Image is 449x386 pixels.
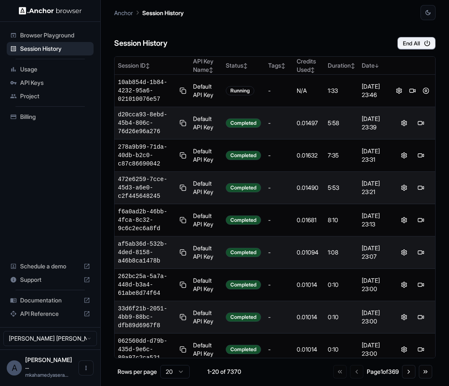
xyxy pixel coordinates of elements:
span: Ahamed Yaser Arafath MK [25,356,72,370]
div: A [7,360,22,375]
div: [DATE] 23:13 [362,212,386,228]
span: 262bc25a-5a7a-448d-b3a4-61abe8d74f64 [118,272,176,297]
div: Schedule a demo [7,260,94,273]
div: 0.01094 [297,248,321,257]
span: ↕ [351,63,355,69]
div: Credits Used [297,57,321,74]
div: Completed [226,151,261,160]
button: Open menu [78,360,94,375]
div: [DATE] 23:00 [362,276,386,293]
div: 0:10 [328,313,355,321]
div: Documentation [7,294,94,307]
div: 0.01497 [297,119,321,127]
div: Completed [226,248,261,257]
div: - [268,345,290,354]
div: 0.01681 [297,216,321,224]
span: Project [20,92,90,100]
span: Billing [20,113,90,121]
div: [DATE] 23:00 [362,309,386,326]
div: - [268,151,290,160]
div: 0.01632 [297,151,321,160]
div: [DATE] 23:00 [362,341,386,358]
div: [DATE] 23:21 [362,179,386,196]
td: Default API Key [190,333,222,366]
span: Browser Playground [20,31,90,39]
span: ↕ [146,63,150,69]
p: Rows per page [117,368,157,376]
span: d20cca93-8ebd-45b4-806c-76d26e96a276 [118,110,176,136]
td: Default API Key [190,172,222,204]
h6: Session History [114,37,167,50]
div: API Reference [7,307,94,320]
span: Documentation [20,296,80,305]
div: 0.01490 [297,184,321,192]
span: Usage [20,65,90,74]
div: Running [226,86,254,95]
div: Session History [7,42,94,55]
div: - [268,281,290,289]
span: f6a0ad2b-46bb-4fca-8c32-9c6c2ec6a8fd [118,207,176,233]
nav: breadcrumb [114,8,184,17]
div: 7:35 [328,151,355,160]
div: - [268,87,290,95]
span: ↕ [243,63,248,69]
div: 5:58 [328,119,355,127]
span: Support [20,276,80,284]
div: Completed [226,312,261,322]
div: - [268,184,290,192]
div: - [268,216,290,224]
span: mkahamedyaserarafath@gmail.com [25,372,68,378]
div: Completed [226,280,261,289]
span: 278a9b99-71da-40db-b2c0-c87c86690042 [118,143,176,168]
div: [DATE] 23:07 [362,244,386,261]
span: 33d6f21b-2051-4bb9-88bc-dfb89d6967f8 [118,305,176,330]
td: Default API Key [190,107,222,139]
div: Support [7,273,94,286]
span: ↕ [281,63,285,69]
div: 0:10 [328,345,355,354]
div: [DATE] 23:39 [362,115,386,131]
div: Project [7,89,94,103]
div: Billing [7,110,94,123]
div: Completed [226,345,261,354]
div: - [268,313,290,321]
div: [DATE] 23:46 [362,82,386,99]
div: Completed [226,183,261,192]
div: Duration [328,61,355,70]
span: 10ab854d-1b84-4232-95a6-021010076e57 [118,78,176,103]
span: ↕ [311,67,315,73]
div: Date [362,61,386,70]
span: 472e6259-7cce-45d3-a6e0-c2f445648245 [118,175,176,200]
button: End All [397,37,436,50]
td: Default API Key [190,269,222,301]
div: - [268,248,290,257]
span: af5ab36d-532b-4ded-8158-a46b8ca1478b [118,240,176,265]
div: 8:10 [328,216,355,224]
div: Browser Playground [7,29,94,42]
span: ↓ [375,63,379,69]
img: Anchor Logo [19,7,82,15]
span: Schedule a demo [20,262,80,270]
div: API Key Name [193,57,219,74]
p: Session History [142,8,184,17]
div: Completed [226,118,261,128]
span: ↕ [209,67,213,73]
td: Default API Key [190,301,222,333]
p: Anchor [114,8,133,17]
span: 062560dd-d79b-435d-9e6c-80a97c2ca521 [118,337,176,362]
div: - [268,119,290,127]
div: 5:53 [328,184,355,192]
div: 0.01014 [297,345,321,354]
td: Default API Key [190,75,222,107]
div: 1:08 [328,248,355,257]
div: 1:33 [328,87,355,95]
span: API Keys [20,79,90,87]
div: 0.01014 [297,281,321,289]
td: Default API Key [190,204,222,236]
div: 0.01014 [297,313,321,321]
td: Default API Key [190,236,222,269]
div: Tags [268,61,290,70]
div: 1-20 of 7370 [203,368,245,376]
span: Session History [20,45,90,53]
div: Completed [226,215,261,225]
